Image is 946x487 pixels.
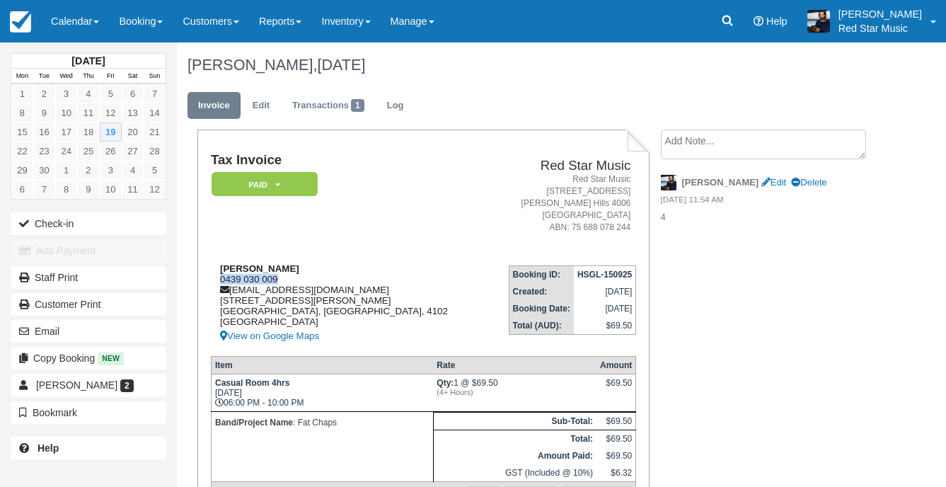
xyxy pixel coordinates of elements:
a: 6 [11,180,33,199]
a: Edit [761,177,786,188]
span: New [98,353,124,365]
td: $69.50 [574,317,636,335]
td: 1 @ $69.50 [433,374,596,411]
a: Help [11,437,166,459]
em: Paid [212,172,318,197]
a: 3 [55,84,77,103]
span: Help [766,16,788,27]
a: 1 [55,161,77,180]
strong: Qty [437,378,454,388]
div: $69.50 [600,378,632,399]
a: 11 [122,180,144,199]
td: $69.50 [596,447,636,464]
a: 5 [100,84,122,103]
h1: [PERSON_NAME], [188,57,876,74]
a: 10 [55,103,77,122]
a: 5 [144,161,166,180]
address: Red Star Music [STREET_ADDRESS] [PERSON_NAME] Hills 4006 [GEOGRAPHIC_DATA] ABN: 75 688 078 244 [493,173,631,234]
a: 19 [100,122,122,142]
a: [PERSON_NAME] 2 [11,374,166,396]
th: Total (AUD): [509,317,574,335]
a: Delete [791,177,826,188]
td: $69.50 [596,412,636,430]
a: 2 [77,161,99,180]
a: 1 [11,84,33,103]
img: checkfront-main-nav-mini-logo.png [10,11,31,33]
span: 2 [120,379,134,392]
a: 10 [100,180,122,199]
th: Rate [433,356,596,374]
a: 25 [77,142,99,161]
th: Sun [144,69,166,84]
button: Email [11,320,166,343]
th: Amount Paid: [433,447,596,464]
a: 30 [33,161,55,180]
th: Mon [11,69,33,84]
a: Transactions1 [282,92,375,120]
button: Copy Booking New [11,347,166,369]
a: 20 [122,122,144,142]
em: (4+ Hours) [437,388,593,396]
a: 8 [11,103,33,122]
b: Help [38,442,59,454]
a: 14 [144,103,166,122]
strong: HSGL-150925 [577,270,632,280]
div: 0439 030 009 [EMAIL_ADDRESS][DOMAIN_NAME] [STREET_ADDRESS][PERSON_NAME] [GEOGRAPHIC_DATA], [GEOGR... [211,263,488,345]
a: Paid [211,171,313,197]
th: Fri [100,69,122,84]
a: 7 [33,180,55,199]
th: Amount [596,356,636,374]
a: 28 [144,142,166,161]
h1: Tax Invoice [211,153,488,168]
p: : Fat Chaps [215,416,429,430]
th: Wed [55,69,77,84]
th: Booking Date: [509,300,574,317]
strong: [PERSON_NAME] [220,263,299,274]
a: 15 [11,122,33,142]
button: Bookmark [11,401,166,424]
a: 22 [11,142,33,161]
span: 1 [351,99,364,112]
a: 26 [100,142,122,161]
p: Red Star Music [838,21,922,35]
h2: Red Star Music [493,159,631,173]
i: Help [754,16,763,26]
a: Staff Print [11,266,166,289]
a: Log [376,92,415,120]
a: 6 [122,84,144,103]
th: Thu [77,69,99,84]
a: Edit [242,92,280,120]
td: [DATE] [574,300,636,317]
p: [PERSON_NAME] [838,7,922,21]
a: 17 [55,122,77,142]
span: [DATE] [317,56,365,74]
th: Total: [433,430,596,447]
button: Add Payment [11,239,166,262]
a: 13 [122,103,144,122]
a: 18 [77,122,99,142]
span: [PERSON_NAME] [36,379,117,391]
th: Sub-Total: [433,412,596,430]
p: 4 [661,211,876,224]
th: Tue [33,69,55,84]
a: View on Google Maps [220,327,488,345]
th: Created: [509,283,574,300]
a: 8 [55,180,77,199]
td: $69.50 [596,430,636,447]
a: 2 [33,84,55,103]
a: 23 [33,142,55,161]
strong: [PERSON_NAME] [682,177,759,188]
a: 9 [77,180,99,199]
td: $6.32 [596,464,636,482]
th: Booking ID: [509,265,574,283]
a: 7 [144,84,166,103]
th: Sat [122,69,144,84]
a: 21 [144,122,166,142]
a: Customer Print [11,293,166,316]
td: GST (Included @ 10%) [433,464,596,482]
a: 3 [100,161,122,180]
a: 9 [33,103,55,122]
a: 12 [144,180,166,199]
strong: Casual Room 4hrs [215,378,289,388]
em: [DATE] 11:54 AM [661,194,876,210]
